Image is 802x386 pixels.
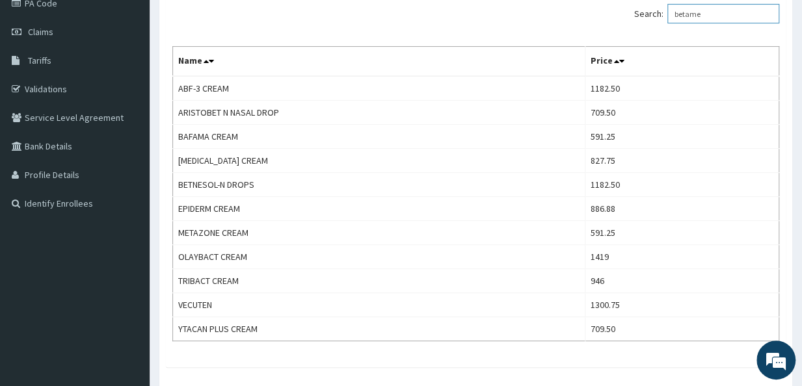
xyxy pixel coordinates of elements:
td: TRIBACT CREAM [173,269,585,293]
td: ABF-3 CREAM [173,76,585,101]
td: 1182.50 [585,76,779,101]
td: 886.88 [585,197,779,221]
label: Search: [634,4,779,23]
td: 591.25 [585,125,779,149]
input: Search: [667,4,779,23]
td: [MEDICAL_DATA] CREAM [173,149,585,173]
td: BETNESOL-N DROPS [173,173,585,197]
td: BAFAMA CREAM [173,125,585,149]
td: 1419 [585,245,779,269]
td: 709.50 [585,101,779,125]
th: Price [585,47,779,77]
td: ARISTOBET N NASAL DROP [173,101,585,125]
th: Name [173,47,585,77]
span: Claims [28,26,53,38]
td: 946 [585,269,779,293]
span: We're online! [75,112,180,244]
div: Chat with us now [68,73,219,90]
span: Tariffs [28,55,51,66]
td: 1300.75 [585,293,779,317]
td: VECUTEN [173,293,585,317]
div: Minimize live chat window [213,6,245,38]
td: 827.75 [585,149,779,173]
td: YTACAN PLUS CREAM [173,317,585,341]
td: 591.25 [585,221,779,245]
td: 1182.50 [585,173,779,197]
td: METAZONE CREAM [173,221,585,245]
img: d_794563401_company_1708531726252_794563401 [24,65,53,97]
td: 709.50 [585,317,779,341]
textarea: Type your message and hit 'Enter' [7,252,248,298]
td: OLAYBACT CREAM [173,245,585,269]
td: EPIDERM CREAM [173,197,585,221]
